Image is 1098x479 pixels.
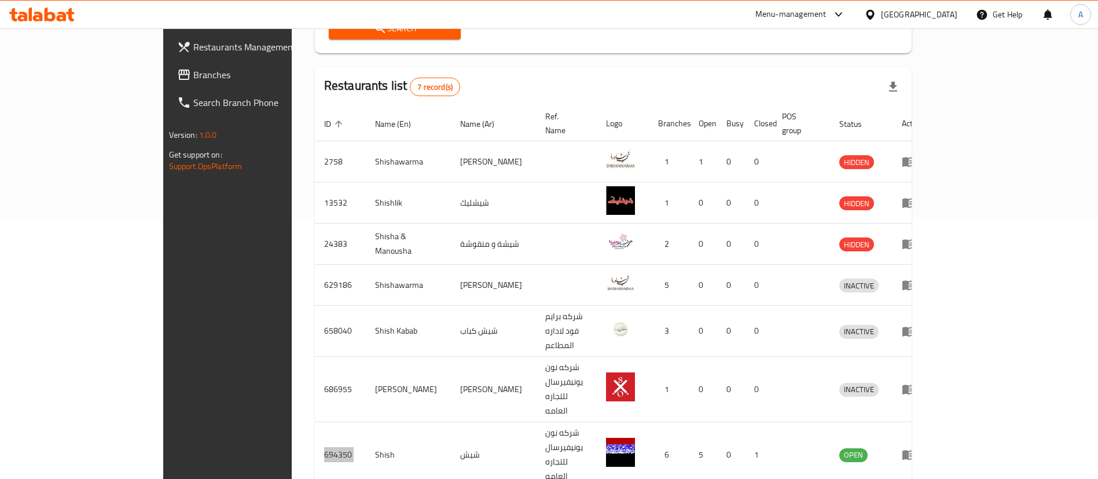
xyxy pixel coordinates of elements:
[839,383,879,396] span: INACTIVE
[199,127,217,142] span: 1.0.0
[902,278,923,292] div: Menu
[460,117,509,131] span: Name (Ar)
[902,196,923,210] div: Menu
[451,306,536,357] td: شيش كباب
[606,145,635,174] img: Shishawarma
[168,33,347,61] a: Restaurants Management
[839,155,874,169] div: HIDDEN
[606,268,635,297] img: Shishawarma
[649,106,689,141] th: Branches
[839,448,868,462] span: OPEN
[338,21,451,36] span: Search
[689,265,717,306] td: 0
[451,224,536,265] td: شيشة و منقوشة
[902,237,923,251] div: Menu
[169,127,197,142] span: Version:
[902,324,923,338] div: Menu
[451,141,536,182] td: [PERSON_NAME]
[717,182,745,224] td: 0
[649,265,689,306] td: 5
[366,224,451,265] td: Shisha & Manousha
[366,141,451,182] td: Shishawarma
[717,224,745,265] td: 0
[649,182,689,224] td: 1
[839,196,874,210] div: HIDDEN
[366,357,451,422] td: [PERSON_NAME]
[536,357,597,422] td: شركه نون يونيفيرسال للتجاره العامه
[839,325,879,338] span: INACTIVE
[839,117,877,131] span: Status
[717,141,745,182] td: 0
[536,306,597,357] td: شركه برايم فود لاداره المطاعم
[193,96,337,109] span: Search Branch Phone
[839,197,874,210] span: HIDDEN
[717,357,745,422] td: 0
[649,357,689,422] td: 1
[366,265,451,306] td: Shishawarma
[839,325,879,339] div: INACTIVE
[1078,8,1083,21] span: A
[597,106,649,141] th: Logo
[168,61,347,89] a: Branches
[893,106,932,141] th: Action
[545,109,583,137] span: Ref. Name
[902,155,923,169] div: Menu
[649,141,689,182] td: 1
[881,8,957,21] div: [GEOGRAPHIC_DATA]
[839,238,874,251] span: HIDDEN
[689,357,717,422] td: 0
[606,438,635,467] img: Shish
[169,159,243,174] a: Support.OpsPlatform
[782,109,816,137] span: POS group
[451,182,536,224] td: شيشليك
[902,382,923,396] div: Menu
[839,237,874,251] div: HIDDEN
[606,315,635,343] img: Shish Kabab
[745,224,773,265] td: 0
[839,279,879,292] span: INACTIVE
[606,227,635,256] img: Shisha & Manousha
[717,106,745,141] th: Busy
[839,448,868,462] div: OPEN
[649,224,689,265] td: 2
[689,141,717,182] td: 1
[375,117,426,131] span: Name (En)
[451,357,536,422] td: [PERSON_NAME]
[717,265,745,306] td: 0
[689,224,717,265] td: 0
[324,117,346,131] span: ID
[745,306,773,357] td: 0
[902,448,923,462] div: Menu
[839,156,874,169] span: HIDDEN
[410,82,460,93] span: 7 record(s)
[410,78,460,96] div: Total records count
[193,68,337,82] span: Branches
[839,279,879,292] div: INACTIVE
[169,147,222,162] span: Get support on:
[879,73,907,101] div: Export file
[745,141,773,182] td: 0
[689,182,717,224] td: 0
[755,8,827,21] div: Menu-management
[606,372,635,401] img: Shish Othman
[606,186,635,215] img: Shishlik
[649,306,689,357] td: 3
[745,357,773,422] td: 0
[689,306,717,357] td: 0
[193,40,337,54] span: Restaurants Management
[689,106,717,141] th: Open
[168,89,347,116] a: Search Branch Phone
[366,306,451,357] td: Shish Kabab
[717,306,745,357] td: 0
[366,182,451,224] td: Shishlik
[745,106,773,141] th: Closed
[745,265,773,306] td: 0
[451,265,536,306] td: [PERSON_NAME]
[745,182,773,224] td: 0
[324,77,460,96] h2: Restaurants list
